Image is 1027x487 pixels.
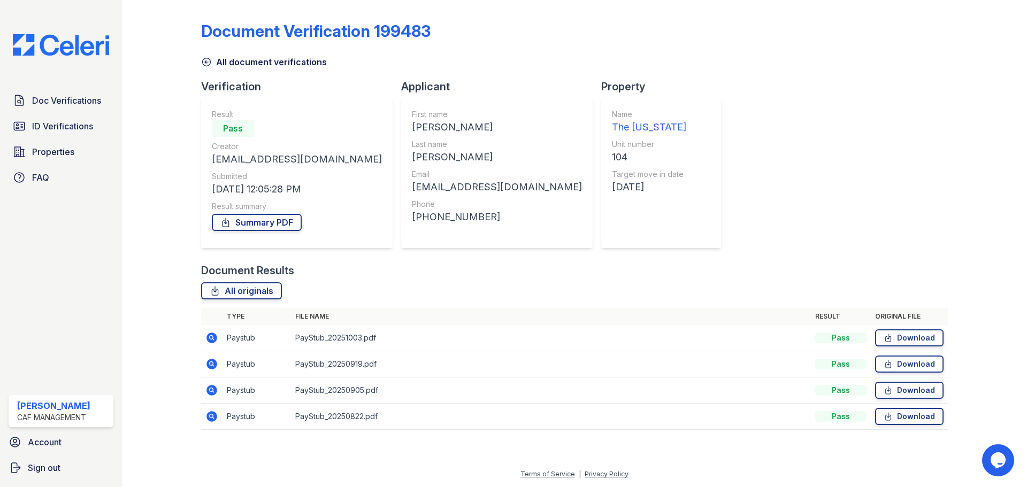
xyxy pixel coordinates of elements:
[223,351,291,377] td: Paystub
[412,199,582,210] div: Phone
[815,411,867,422] div: Pass
[291,325,811,351] td: PayStub_20251003.pdf
[212,171,382,182] div: Submitted
[201,79,401,94] div: Verification
[612,169,686,180] div: Target move in date
[612,109,686,120] div: Name
[201,263,294,278] div: Document Results
[291,404,811,430] td: PayStub_20250822.pdf
[815,385,867,396] div: Pass
[201,56,327,68] a: All document verifications
[223,404,291,430] td: Paystub
[212,109,382,120] div: Result
[811,308,871,325] th: Result
[32,120,93,133] span: ID Verifications
[201,21,431,41] div: Document Verification 199483
[212,201,382,212] div: Result summary
[875,408,944,425] a: Download
[291,351,811,377] td: PayStub_20250919.pdf
[291,377,811,404] td: PayStub_20250905.pdf
[212,152,382,167] div: [EMAIL_ADDRESS][DOMAIN_NAME]
[412,120,582,135] div: [PERSON_NAME]
[212,214,302,231] a: Summary PDF
[412,210,582,225] div: [PHONE_NUMBER]
[223,308,291,325] th: Type
[4,457,118,478] a: Sign out
[401,79,601,94] div: Applicant
[28,461,60,474] span: Sign out
[982,444,1016,476] iframe: chat widget
[871,308,948,325] th: Original file
[520,470,575,478] a: Terms of Service
[412,180,582,195] div: [EMAIL_ADDRESS][DOMAIN_NAME]
[815,333,867,343] div: Pass
[612,150,686,165] div: 104
[579,470,581,478] div: |
[612,120,686,135] div: The [US_STATE]
[212,182,382,197] div: [DATE] 12:05:28 PM
[612,180,686,195] div: [DATE]
[9,115,113,137] a: ID Verifications
[212,141,382,152] div: Creator
[9,90,113,111] a: Doc Verifications
[28,436,62,449] span: Account
[612,109,686,135] a: Name The [US_STATE]
[875,355,944,373] a: Download
[412,150,582,165] div: [PERSON_NAME]
[815,359,867,369] div: Pass
[291,308,811,325] th: File name
[412,109,582,120] div: First name
[9,167,113,188] a: FAQ
[875,382,944,399] a: Download
[223,377,291,404] td: Paystub
[585,470,629,478] a: Privacy Policy
[223,325,291,351] td: Paystub
[32,94,101,107] span: Doc Verifications
[412,139,582,150] div: Last name
[612,139,686,150] div: Unit number
[4,34,118,56] img: CE_Logo_Blue-a8612792a0a2168367f1c8372b55b34899dd931a85d93a1a3d3e32e68fde9ad4.png
[17,399,90,412] div: [PERSON_NAME]
[32,145,74,158] span: Properties
[201,282,282,299] a: All originals
[17,412,90,423] div: CAF Management
[4,431,118,453] a: Account
[412,169,582,180] div: Email
[9,141,113,163] a: Properties
[212,120,255,137] div: Pass
[601,79,730,94] div: Property
[32,171,49,184] span: FAQ
[875,329,944,346] a: Download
